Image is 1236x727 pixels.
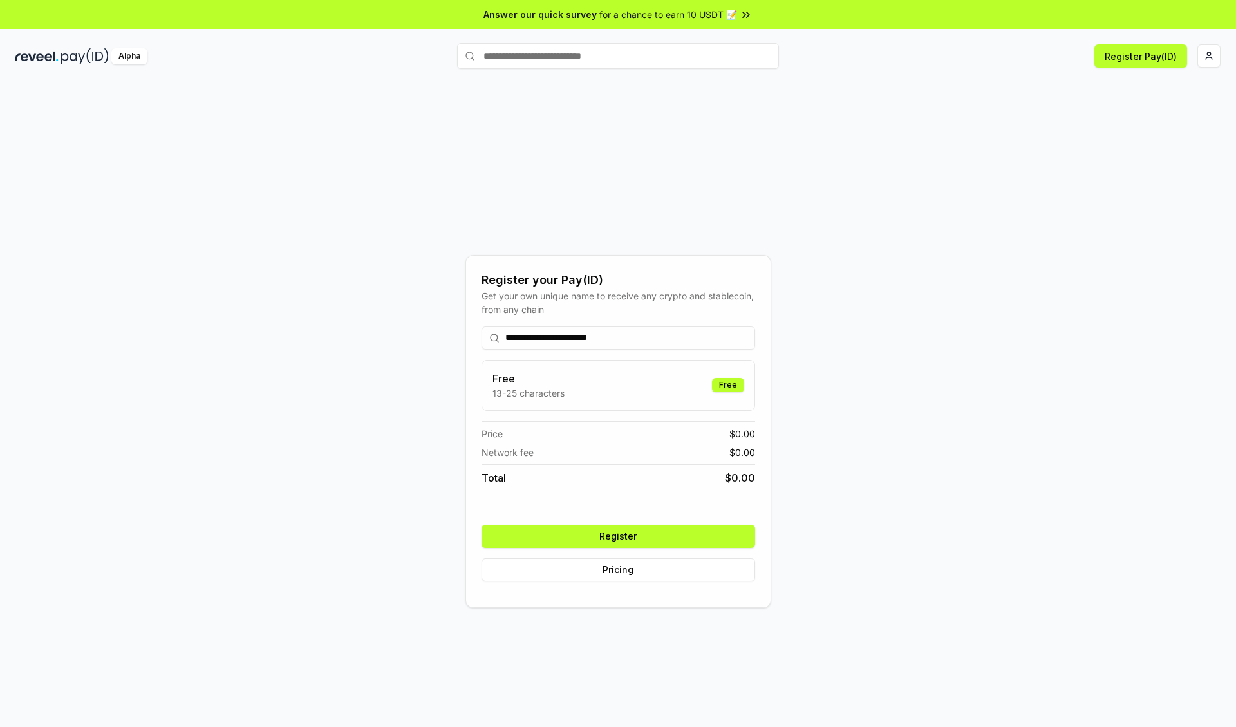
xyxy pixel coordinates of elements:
[482,271,755,289] div: Register your Pay(ID)
[111,48,147,64] div: Alpha
[712,378,744,392] div: Free
[492,386,565,400] p: 13-25 characters
[483,8,597,21] span: Answer our quick survey
[482,446,534,459] span: Network fee
[492,371,565,386] h3: Free
[599,8,737,21] span: for a chance to earn 10 USDT 📝
[482,427,503,440] span: Price
[15,48,59,64] img: reveel_dark
[482,289,755,316] div: Get your own unique name to receive any crypto and stablecoin, from any chain
[482,558,755,581] button: Pricing
[725,470,755,486] span: $ 0.00
[482,525,755,548] button: Register
[482,470,506,486] span: Total
[729,427,755,440] span: $ 0.00
[1094,44,1187,68] button: Register Pay(ID)
[61,48,109,64] img: pay_id
[729,446,755,459] span: $ 0.00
